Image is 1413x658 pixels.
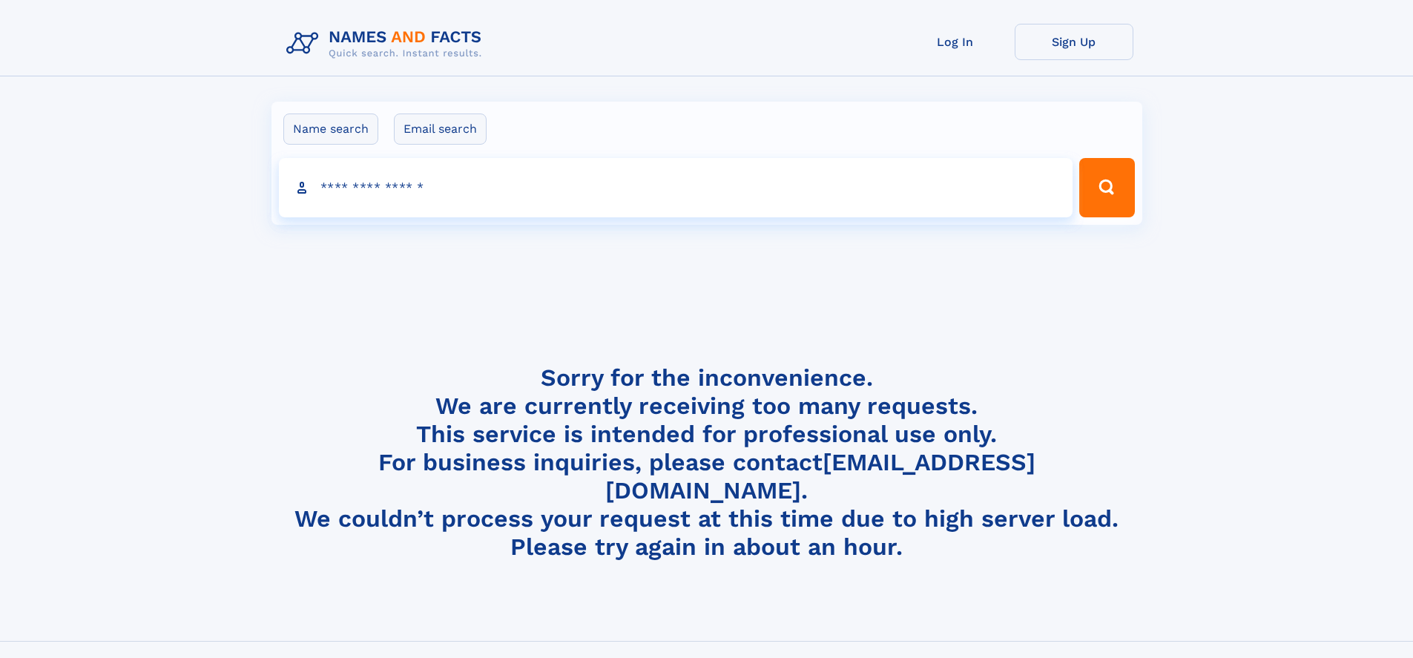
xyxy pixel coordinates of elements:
[283,113,378,145] label: Name search
[280,24,494,64] img: Logo Names and Facts
[1079,158,1134,217] button: Search Button
[279,158,1073,217] input: search input
[605,448,1035,504] a: [EMAIL_ADDRESS][DOMAIN_NAME]
[896,24,1015,60] a: Log In
[394,113,487,145] label: Email search
[280,363,1133,562] h4: Sorry for the inconvenience. We are currently receiving too many requests. This service is intend...
[1015,24,1133,60] a: Sign Up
